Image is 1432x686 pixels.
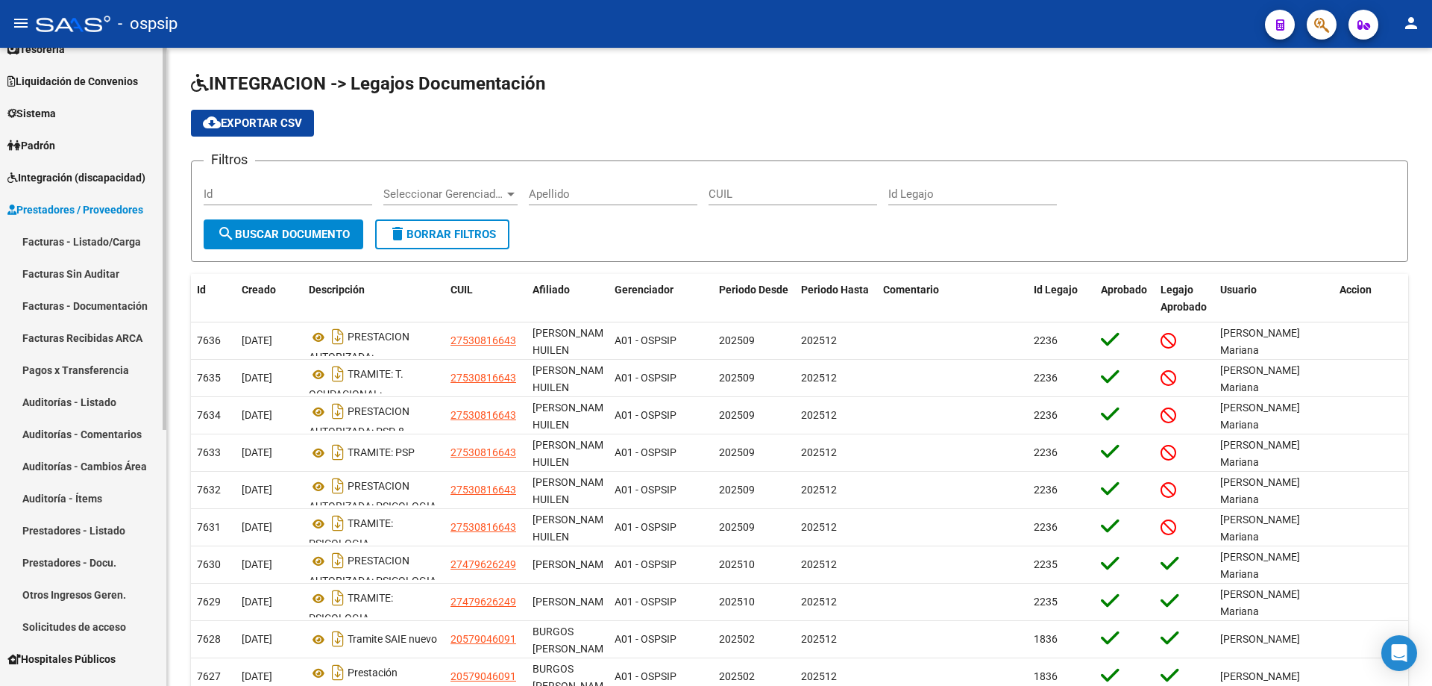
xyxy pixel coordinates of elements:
i: Descargar documento [328,399,348,423]
span: [PERSON_NAME] Mariana [1220,588,1300,617]
datatable-header-cell: Legajo Aprobado [1155,274,1214,323]
span: A01 - OSPSIP [615,670,676,682]
datatable-header-cell: Usuario [1214,274,1334,323]
span: ROMERO LUDMILA HUILEN [533,402,612,431]
span: 202509 [719,334,755,346]
span: 202512 [801,521,837,533]
datatable-header-cell: Accion [1334,274,1408,323]
span: ROMERO LUDMILA HUILEN [533,364,612,393]
span: Buscar Documento [217,228,350,241]
span: TRAMITE: PSICOLOGIA [309,593,393,625]
span: 202512 [801,372,837,384]
span: 7633 [197,446,221,458]
datatable-header-cell: Descripción [303,274,445,323]
span: 27530816643 [450,334,516,346]
span: 7631 [197,521,221,533]
span: Id [197,284,206,296]
span: Aprobado [1101,284,1147,296]
datatable-header-cell: CUIL [445,274,527,323]
span: Descripción [309,284,365,296]
span: [DATE] [242,409,272,421]
datatable-header-cell: Gerenciador [609,274,713,323]
span: Padrón [7,137,55,154]
span: Tramite SAIE nuevo [348,634,437,646]
span: 202509 [719,484,755,496]
span: A01 - OSPSIP [615,372,676,384]
button: Exportar CSV [191,110,314,137]
span: A01 - OSPSIP [615,334,676,346]
span: CUIL [450,284,473,296]
span: 202509 [719,409,755,421]
span: [DATE] [242,521,272,533]
span: 7630 [197,558,221,570]
span: PRESTACION AUTORIZADA: PSP, 8 SESIONES POR MES. [DATE]-[DATE] [309,406,409,472]
span: 2236 [1034,409,1058,421]
span: 27530816643 [450,521,516,533]
i: Descargar documento [328,627,348,651]
span: 7636 [197,334,221,346]
span: Prestadores / Proveedores [7,202,143,218]
span: 7627 [197,670,221,682]
span: A01 - OSPSIP [615,633,676,645]
span: 202512 [801,334,837,346]
div: Open Intercom Messenger [1381,635,1417,671]
span: Seleccionar Gerenciador [383,187,504,201]
span: [PERSON_NAME] Mariana [1220,327,1300,356]
span: 27479626249 [450,558,516,570]
span: Accion [1340,284,1372,296]
span: Sistema [7,105,56,122]
span: 202509 [719,521,755,533]
span: Id Legajo [1034,284,1078,296]
datatable-header-cell: Creado [236,274,303,323]
span: A01 - OSPSIP [615,521,676,533]
datatable-header-cell: Periodo Hasta [795,274,877,323]
span: INTEGRACION -> Legajos Documentación [191,73,545,94]
span: 27530816643 [450,409,516,421]
mat-icon: search [217,225,235,243]
span: 202509 [719,372,755,384]
datatable-header-cell: Id [191,274,236,323]
span: 2236 [1034,446,1058,458]
span: ROMERO LUDMILA HUILEN [533,476,612,505]
span: Integración (discapacidad) [7,169,145,186]
span: [PERSON_NAME] Mariana [1220,476,1300,505]
span: Exportar CSV [203,116,302,130]
span: TRAMITE: PSP [348,447,415,459]
span: 27530816643 [450,372,516,384]
span: 202512 [801,446,837,458]
span: [PERSON_NAME] Mariana [1220,364,1300,393]
span: Legajo Aprobado [1161,284,1207,313]
span: [PERSON_NAME] [1220,633,1300,645]
span: A01 - OSPSIP [615,446,676,458]
span: [DATE] [242,670,272,682]
span: PRESTACION AUTORIZADA: PSICOLOGIA, 8 SESIONES POR MES. [DATE]-[DATE] [309,481,439,546]
span: TRAMITE: T. OCUPACIONAL: [309,369,403,401]
i: Descargar documento [328,586,348,610]
datatable-header-cell: Id Legajo [1028,274,1095,323]
span: [DATE] [242,484,272,496]
span: Gerenciador [615,284,673,296]
span: 7629 [197,596,221,608]
span: Liquidación de Convenios [7,73,138,90]
i: Descargar documento [328,474,348,498]
span: Tesorería [7,41,65,57]
span: Periodo Hasta [801,284,869,296]
i: Descargar documento [328,440,348,464]
span: ROMERO LUDMILA HUILEN [533,514,612,543]
span: [PERSON_NAME] Mariana [1220,439,1300,468]
span: TRAMITE: PSICOLOGIA [309,518,393,550]
span: 20579046091 [450,633,516,645]
mat-icon: person [1402,14,1420,32]
span: 7634 [197,409,221,421]
mat-icon: menu [12,14,30,32]
span: 27479626249 [450,596,516,608]
span: [PERSON_NAME] Mariana [1220,514,1300,543]
span: Periodo Desde [719,284,788,296]
span: 202512 [801,670,837,682]
span: 7628 [197,633,221,645]
span: 202510 [719,596,755,608]
span: A01 - OSPSIP [615,409,676,421]
span: 7635 [197,372,221,384]
span: Usuario [1220,284,1257,296]
span: 20579046091 [450,670,516,682]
